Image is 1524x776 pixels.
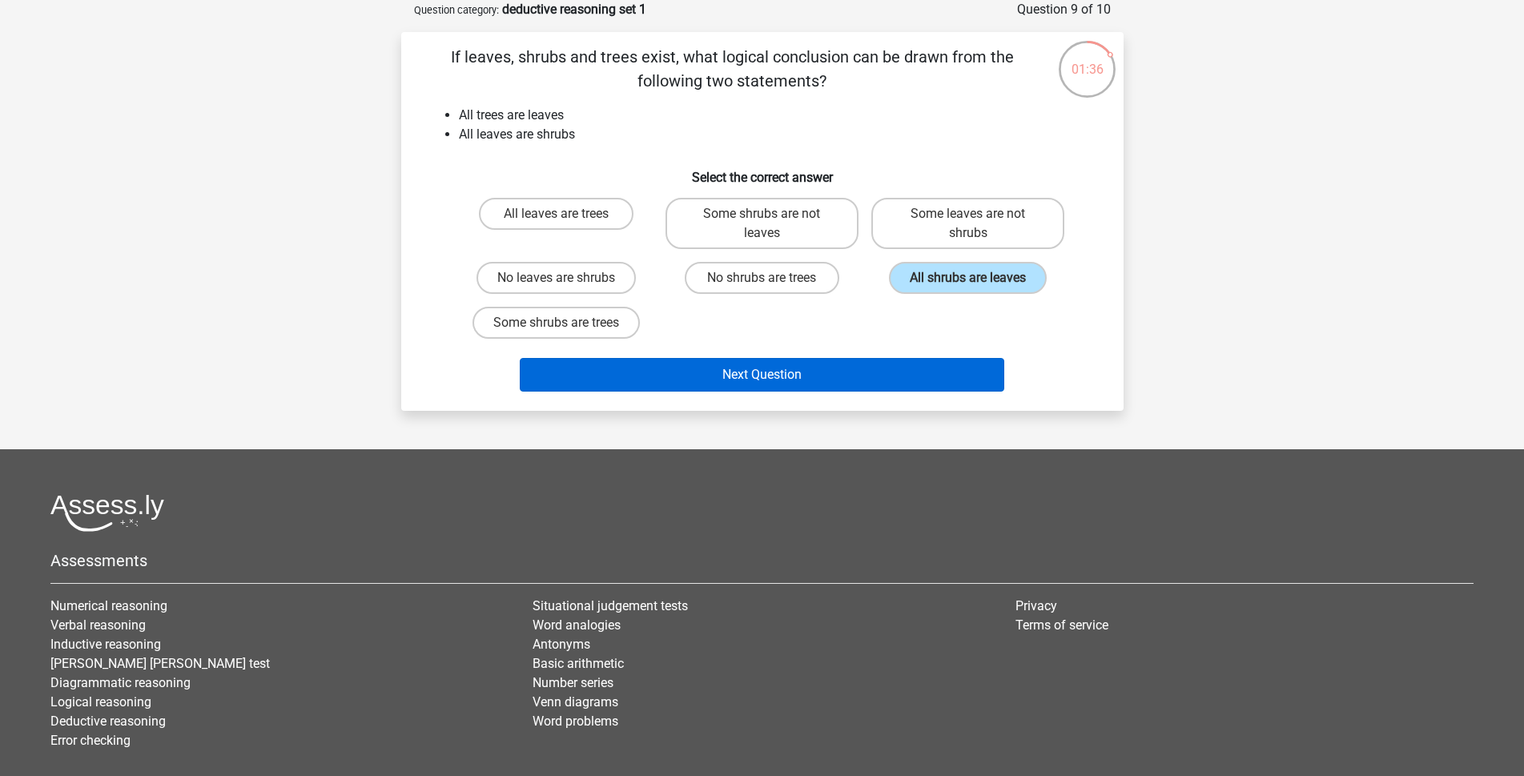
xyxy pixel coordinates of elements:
[533,656,624,671] a: Basic arithmetic
[479,198,633,230] label: All leaves are trees
[533,617,621,633] a: Word analogies
[871,198,1064,249] label: Some leaves are not shrubs
[50,637,161,652] a: Inductive reasoning
[685,262,839,294] label: No shrubs are trees
[50,675,191,690] a: Diagrammatic reasoning
[427,157,1098,185] h6: Select the correct answer
[50,617,146,633] a: Verbal reasoning
[459,125,1098,144] li: All leaves are shrubs
[50,551,1474,570] h5: Assessments
[1015,617,1108,633] a: Terms of service
[50,714,166,729] a: Deductive reasoning
[414,4,499,16] small: Question category:
[427,45,1038,93] p: If leaves, shrubs and trees exist, what logical conclusion can be drawn from the following two st...
[459,106,1098,125] li: All trees are leaves
[533,637,590,652] a: Antonyms
[50,494,164,532] img: Assessly logo
[50,598,167,613] a: Numerical reasoning
[502,2,646,17] strong: deductive reasoning set 1
[1057,39,1117,79] div: 01:36
[520,358,1004,392] button: Next Question
[472,307,640,339] label: Some shrubs are trees
[50,733,131,748] a: Error checking
[533,675,613,690] a: Number series
[665,198,859,249] label: Some shrubs are not leaves
[50,694,151,710] a: Logical reasoning
[533,598,688,613] a: Situational judgement tests
[889,262,1047,294] label: All shrubs are leaves
[477,262,636,294] label: No leaves are shrubs
[533,714,618,729] a: Word problems
[1015,598,1057,613] a: Privacy
[50,656,270,671] a: [PERSON_NAME] [PERSON_NAME] test
[533,694,618,710] a: Venn diagrams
